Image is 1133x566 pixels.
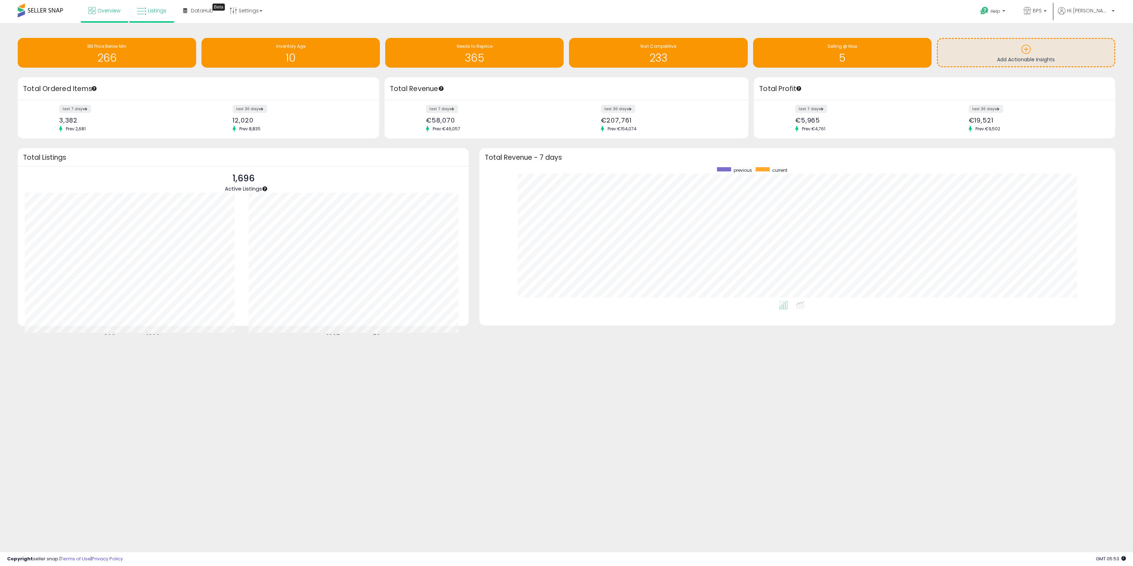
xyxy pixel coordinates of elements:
[205,52,376,64] h1: 10
[601,105,635,113] label: last 30 days
[604,126,640,132] span: Prev: €154,074
[262,186,268,192] div: Tooltip anchor
[385,38,564,68] a: Needs to Reprice 365
[62,126,89,132] span: Prev: 2,681
[485,155,1110,160] h3: Total Revenue - 7 days
[1058,7,1115,23] a: Hi [PERSON_NAME]
[573,52,744,64] h1: 233
[426,117,561,124] div: €58,070
[191,7,213,14] span: DataHub
[104,333,115,341] b: 393
[233,105,267,113] label: last 30 days
[225,185,262,192] span: Active Listings
[426,105,458,113] label: last 7 days
[87,43,126,49] span: BB Price Below Min
[23,84,374,94] h3: Total Ordered Items
[772,167,787,173] span: current
[969,117,1103,124] div: €19,521
[233,117,367,124] div: 12,020
[429,126,464,132] span: Prev: €46,057
[438,85,444,92] div: Tooltip anchor
[236,126,264,132] span: Prev: 8,835
[796,85,802,92] div: Tooltip anchor
[827,43,857,49] span: Selling @ Max
[734,167,752,173] span: previous
[212,4,225,11] div: Tooltip anchor
[276,43,306,49] span: Inventory Age
[795,105,827,113] label: last 7 days
[1033,7,1042,14] span: BPS
[975,1,1012,23] a: Help
[991,8,1000,14] span: Help
[457,43,493,49] span: Needs to Reprice
[798,126,829,132] span: Prev: €4,761
[969,105,1003,113] label: last 30 days
[972,126,1004,132] span: Prev: €9,502
[757,52,928,64] h1: 5
[201,38,380,68] a: Inventory Age 10
[373,333,381,341] b: 59
[601,117,736,124] div: €207,761
[147,333,160,341] b: 1303
[21,52,193,64] h1: 266
[225,172,262,185] p: 1,696
[59,117,193,124] div: 3,382
[759,84,1110,94] h3: Total Profit
[91,85,97,92] div: Tooltip anchor
[1067,7,1110,14] span: Hi [PERSON_NAME]
[327,333,340,341] b: 1637
[997,56,1055,63] span: Add Actionable Insights
[640,43,676,49] span: Non Competitive
[980,6,989,15] i: Get Help
[795,117,929,124] div: €5,965
[938,39,1114,66] a: Add Actionable Insights
[23,155,463,160] h3: Total Listings
[390,84,743,94] h3: Total Revenue
[97,7,120,14] span: Overview
[18,38,196,68] a: BB Price Below Min 266
[753,38,932,68] a: Selling @ Max 5
[389,52,560,64] h1: 365
[59,105,91,113] label: last 7 days
[569,38,747,68] a: Non Competitive 233
[148,7,166,14] span: Listings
